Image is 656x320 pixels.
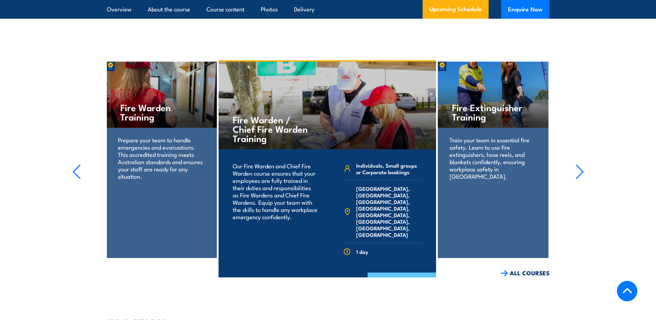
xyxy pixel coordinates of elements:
a: COURSE DETAILS [368,273,436,291]
h4: Fire Extinguisher Training [452,103,534,121]
span: Individuals, Small groups or Corporate bookings [356,162,422,175]
p: Train your team in essential fire safety. Learn to use fire extinguishers, hose reels, and blanke... [450,136,536,180]
span: 1 day [356,248,368,255]
span: [GEOGRAPHIC_DATA], [GEOGRAPHIC_DATA], [GEOGRAPHIC_DATA], [GEOGRAPHIC_DATA], [GEOGRAPHIC_DATA], [G... [356,185,422,238]
h4: Fire Warden Training [120,103,202,121]
a: ALL COURSES [501,269,549,277]
h4: Fire Warden / Chief Fire Warden Training [233,115,314,143]
p: Our Fire Warden and Chief Fire Warden course ensures that your employees are fully trained in the... [233,162,318,220]
p: Prepare your team to handle emergencies and evacuations. This accredited training meets Australia... [118,136,205,180]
